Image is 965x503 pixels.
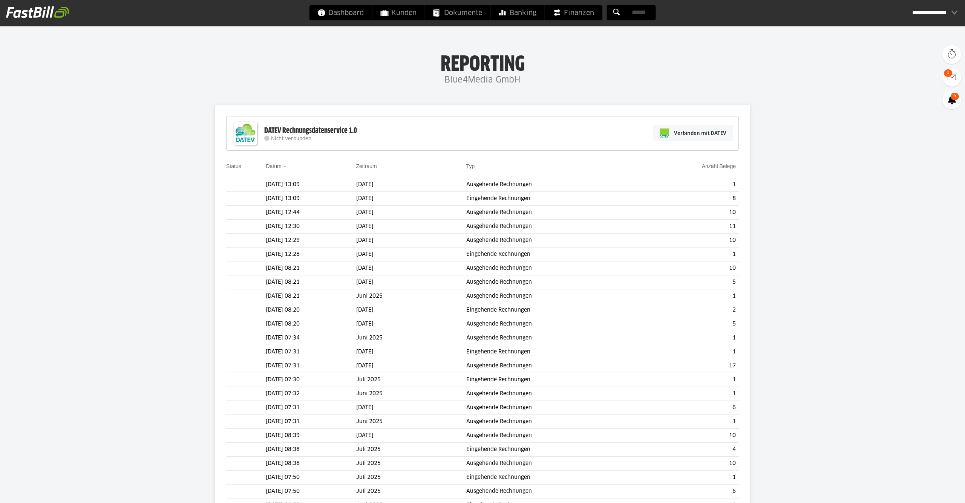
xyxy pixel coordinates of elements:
td: 5 [640,275,739,289]
td: [DATE] 08:20 [266,303,356,317]
td: Juni 2025 [356,331,466,345]
td: [DATE] [356,303,466,317]
td: 17 [640,359,739,373]
a: 1 [942,68,961,87]
td: 8 [640,192,739,206]
td: 1 [640,387,739,401]
a: Typ [466,163,475,169]
td: Ausgehende Rechnungen [466,359,640,373]
td: Juli 2025 [356,471,466,485]
td: 4 [640,443,739,457]
td: [DATE] 08:38 [266,443,356,457]
td: [DATE] 07:31 [266,345,356,359]
td: 1 [640,331,739,345]
span: Verbinden mit DATEV [674,129,726,137]
td: [DATE] [356,345,466,359]
td: [DATE] [356,261,466,275]
img: pi-datev-logo-farbig-24.svg [660,128,669,138]
td: [DATE] 08:21 [266,275,356,289]
td: 1 [640,471,739,485]
td: 11 [640,220,739,234]
td: [DATE] 08:38 [266,457,356,471]
td: Ausgehende Rechnungen [466,387,640,401]
td: [DATE] 07:31 [266,415,356,429]
img: DATEV-Datenservice Logo [230,118,260,148]
td: Eingehende Rechnungen [466,471,640,485]
td: Ausgehende Rechnungen [466,289,640,303]
td: [DATE] [356,234,466,248]
a: Status [226,163,241,169]
td: 10 [640,206,739,220]
td: [DATE] 08:21 [266,261,356,275]
div: DATEV Rechnungsdatenservice 1.0 [264,126,357,136]
td: Eingehende Rechnungen [466,303,640,317]
td: Eingehende Rechnungen [466,373,640,387]
span: Dokumente [433,5,482,20]
a: Kunden [372,5,425,20]
td: [DATE] [356,206,466,220]
td: [DATE] [356,317,466,331]
td: [DATE] [356,220,466,234]
td: [DATE] 08:20 [266,317,356,331]
td: [DATE] 12:29 [266,234,356,248]
span: Finanzen [553,5,594,20]
td: [DATE] [356,275,466,289]
td: Ausgehende Rechnungen [466,206,640,220]
td: [DATE] [356,178,466,192]
td: Ausgehende Rechnungen [466,261,640,275]
td: [DATE] [356,359,466,373]
img: sort_desc.gif [283,166,288,167]
td: [DATE] [356,248,466,261]
td: Ausgehende Rechnungen [466,178,640,192]
td: [DATE] 13:09 [266,192,356,206]
td: Juli 2025 [356,443,466,457]
a: 6 [942,90,961,109]
td: [DATE] 07:30 [266,373,356,387]
td: [DATE] [356,429,466,443]
td: Ausgehende Rechnungen [466,429,640,443]
td: [DATE] 12:44 [266,206,356,220]
td: 1 [640,373,739,387]
span: 1 [944,69,952,77]
td: 1 [640,178,739,192]
td: 6 [640,485,739,498]
td: [DATE] 07:34 [266,331,356,345]
span: Nicht verbunden [271,136,311,141]
td: [DATE] 07:50 [266,485,356,498]
td: Ausgehende Rechnungen [466,331,640,345]
td: 5 [640,317,739,331]
td: [DATE] 12:28 [266,248,356,261]
td: [DATE] 13:09 [266,178,356,192]
td: 10 [640,457,739,471]
td: [DATE] 07:31 [266,359,356,373]
td: [DATE] 07:50 [266,471,356,485]
td: [DATE] [356,401,466,415]
td: Ausgehende Rechnungen [466,220,640,234]
td: 10 [640,429,739,443]
a: Zeitraum [356,163,377,169]
a: Verbinden mit DATEV [653,125,733,141]
td: 10 [640,234,739,248]
td: Juli 2025 [356,485,466,498]
td: Ausgehende Rechnungen [466,401,640,415]
td: Juli 2025 [356,373,466,387]
td: Juli 2025 [356,457,466,471]
td: Eingehende Rechnungen [466,345,640,359]
td: [DATE] 12:30 [266,220,356,234]
span: Banking [499,5,536,20]
a: Dashboard [309,5,372,20]
td: Juni 2025 [356,289,466,303]
td: [DATE] [356,192,466,206]
td: 6 [640,401,739,415]
span: Kunden [381,5,417,20]
iframe: Öffnet ein Widget, in dem Sie weitere Informationen finden [906,480,957,499]
td: [DATE] 08:39 [266,429,356,443]
td: 1 [640,248,739,261]
a: Dokumente [425,5,490,20]
td: 1 [640,415,739,429]
a: Anzahl Belege [702,163,736,169]
td: Eingehende Rechnungen [466,443,640,457]
td: Juni 2025 [356,387,466,401]
td: Eingehende Rechnungen [466,192,640,206]
td: Ausgehende Rechnungen [466,415,640,429]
